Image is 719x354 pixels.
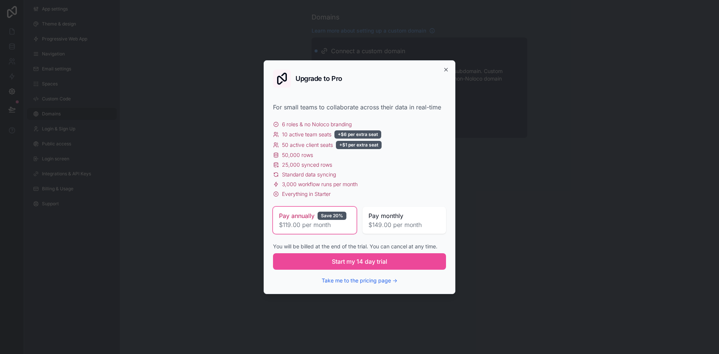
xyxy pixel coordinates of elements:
span: Everything in Starter [282,190,331,198]
span: Standard data syncing [282,171,336,178]
span: $119.00 per month [279,220,351,229]
span: 50 active client seats [282,141,333,149]
div: Save 20% [318,212,346,220]
h2: Upgrade to Pro [295,75,342,82]
span: 3,000 workflow runs per month [282,181,358,188]
span: Pay monthly [368,211,403,220]
div: +$6 per extra seat [334,130,381,139]
button: Start my 14 day trial [273,253,446,270]
span: 6 roles & no Noloco branding [282,121,352,128]
span: 25,000 synced rows [282,161,332,169]
span: Pay annually [279,211,315,220]
span: 10 active team seats [282,131,331,138]
div: +$1 per extra seat [336,141,382,149]
span: $149.00 per month [368,220,440,229]
button: Take me to the pricing page → [322,277,397,284]
span: 50,000 rows [282,151,313,159]
div: For small teams to collaborate across their data in real-time [273,103,446,112]
div: You will be billed at the end of the trial. You can cancel at any time. [273,243,446,250]
span: Start my 14 day trial [332,257,387,266]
